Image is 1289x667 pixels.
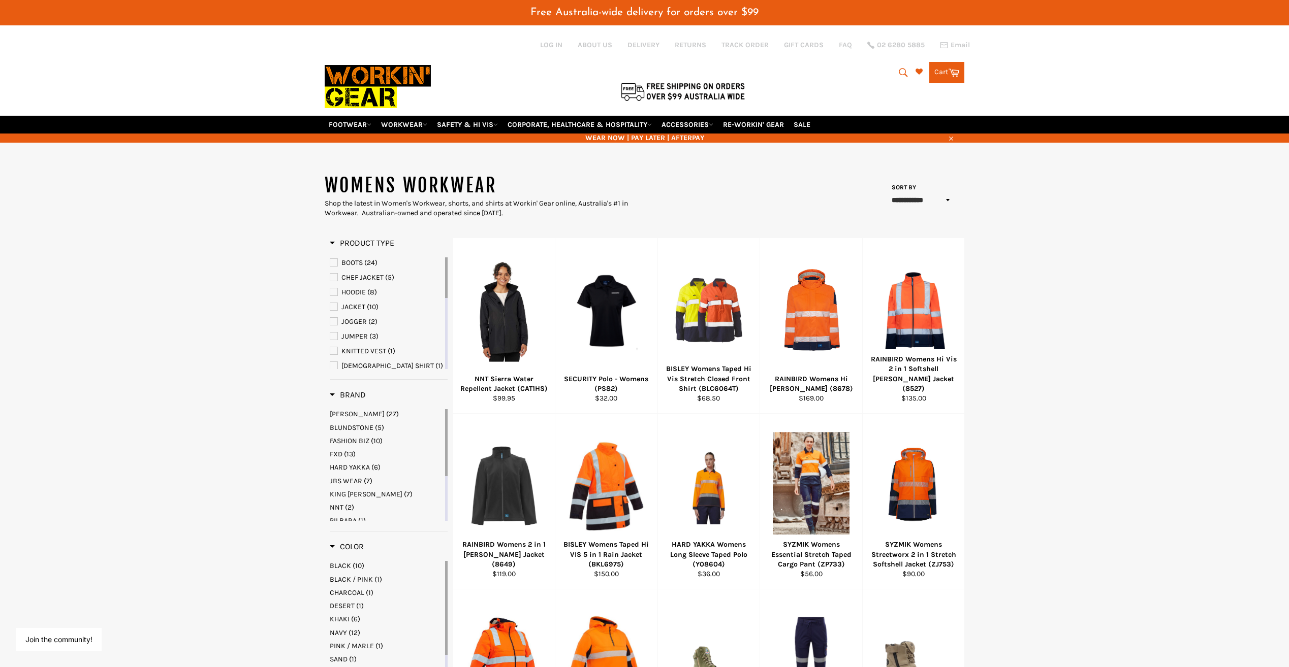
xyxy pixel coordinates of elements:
a: DESERT [330,601,443,611]
a: FOOTWEAR [325,116,375,134]
span: BLACK [330,561,351,570]
span: KNITTED VEST [341,347,386,355]
span: NNT [330,503,343,512]
div: RAINBIRD Womens 2 in 1 [PERSON_NAME] Jacket (8649) [459,540,549,569]
a: FXD [330,449,443,459]
span: JACKET [341,303,365,311]
a: HARD YAKKA Womens Long Sleeve Taped Polo (Y08604)HARD YAKKA Womens Long Sleeve Taped Polo (Y08604... [657,414,760,589]
button: Join the community! [25,635,92,644]
a: BISLEY Womens Taped Hi Vis Stretch Closed Front Shirt (BLC6064T)BISLEY Womens Taped Hi Vis Stretc... [657,238,760,414]
span: (5) [375,423,384,432]
span: (1) [366,588,373,597]
div: NNT Sierra Water Repellent Jacket (CAT1HS) [459,374,549,394]
a: LADIES SHIRT [330,360,443,372]
span: Email [951,42,970,49]
a: SAND [330,654,443,664]
a: JBS WEAR [330,476,443,486]
div: BISLEY Womens Taped Hi VIS 5 in 1 Rain Jacket (BKL6975) [562,540,651,569]
a: CORPORATE, HEALTHCARE & HOSPITALITY [504,116,656,134]
label: Sort by [889,183,917,192]
a: BLACK [330,561,443,571]
span: Color [330,542,364,551]
span: (3) [369,332,379,341]
a: GIFT CARDS [784,40,824,50]
img: Workin Gear leaders in Workwear, Safety Boots, PPE, Uniforms. Australia's No.1 in Workwear [325,58,431,115]
img: Flat $9.95 shipping Australia wide [619,81,746,102]
span: Free Australia-wide delivery for orders over $99 [530,7,759,18]
a: RAINBIRD Womens 2 in 1 Carroll Jacket (8649)RAINBIRD Womens 2 in 1 [PERSON_NAME] Jacket (8649)$11... [453,414,555,589]
span: BLUNDSTONE [330,423,373,432]
div: SECURITY Polo - Womens (PS82) [562,374,651,394]
a: SECURITY Polo - Womens (PS82)SECURITY Polo - Womens (PS82)$32.00 [555,238,657,414]
a: BLACK / PINK [330,575,443,584]
a: Log in [540,41,562,49]
span: PINK / MARLE [330,642,374,650]
span: (1) [358,516,366,525]
span: (7) [404,490,413,498]
span: HARD YAKKA [330,463,370,472]
div: RAINBIRD Womens Hi [PERSON_NAME] (8678) [767,374,856,394]
div: BISLEY Womens Taped Hi Vis Stretch Closed Front Shirt (BLC6064T) [664,364,753,393]
span: (6) [351,615,360,623]
span: BOOTS [341,258,363,267]
span: [DEMOGRAPHIC_DATA] SHIRT [341,361,434,370]
a: DELIVERY [627,40,659,50]
span: CHEF JACKET [341,273,384,282]
span: (10) [353,561,364,570]
div: Shop the latest in Women's Workwear, shorts, and shirts at Workin' Gear online, Australia's #1 in... [325,198,645,218]
span: (1) [375,642,383,650]
span: NAVY [330,628,347,637]
div: HARD YAKKA Womens Long Sleeve Taped Polo (Y08604) [664,540,753,569]
span: CHARCOAL [330,588,364,597]
span: FASHION BIZ [330,437,369,445]
span: KHAKI [330,615,350,623]
a: PINK / MARLE [330,641,443,651]
span: (10) [371,437,383,445]
a: BOOTS [330,257,443,269]
a: NAVY [330,628,443,638]
span: FXD [330,450,342,458]
a: ACCESSORIES [657,116,717,134]
span: [PERSON_NAME] [330,410,385,418]
a: BISLEY Womens Taped Hi VIS 5 in 1 Rain Jacket (BKL6975)BISLEY Womens Taped Hi VIS 5 in 1 Rain Jac... [555,414,657,589]
a: KHAKI [330,614,443,624]
a: BLUNDSTONE [330,423,443,432]
span: (5) [385,273,394,282]
span: HOODIE [341,288,366,296]
span: (1) [356,602,364,610]
h1: WOMENS WORKWEAR [325,173,645,198]
div: SYZMIK Womens Essential Stretch Taped Cargo Pant (ZP733) [767,540,856,569]
span: (1) [349,655,357,663]
span: (6) [371,463,381,472]
a: SYZMIK Womens Essential Stretch Taped Cargo Pant (ZP733)SYZMIK Womens Essential Stretch Taped Car... [760,414,862,589]
span: (24) [364,258,378,267]
a: CHARCOAL [330,588,443,597]
span: (13) [344,450,356,458]
a: Cart [929,62,964,83]
a: 02 6280 5885 [867,42,925,49]
a: RETURNS [675,40,706,50]
span: (2) [345,503,354,512]
span: (10) [367,303,379,311]
a: KNITTED VEST [330,346,443,357]
a: WORKWEAR [377,116,431,134]
a: HARD YAKKA [330,462,443,472]
span: 02 6280 5885 [877,42,925,49]
a: SAFETY & HI VIS [433,116,502,134]
span: (2) [368,317,378,326]
a: Email [940,41,970,49]
div: SYZMIK Womens Streetworx 2 in 1 Stretch Softshell Jacket (ZJ753) [869,540,958,569]
a: TRACK ORDER [721,40,769,50]
span: (12) [349,628,360,637]
span: SAND [330,655,348,663]
span: DESERT [330,602,355,610]
h3: Brand [330,390,366,400]
a: ABOUT US [578,40,612,50]
a: JOGGER [330,316,443,327]
a: KING GEE [330,489,443,499]
a: RAINBIRD Womens Hi Vis Ellis Jacket (8678)RAINBIRD Womens Hi [PERSON_NAME] (8678)$169.00 [760,238,862,414]
span: WEAR NOW | PAY LATER | AFTERPAY [325,133,965,143]
a: CHEF JACKET [330,272,443,283]
a: PILBARA [330,516,443,525]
